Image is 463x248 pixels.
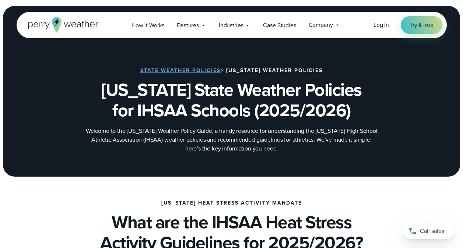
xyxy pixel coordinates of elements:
a: Case Studies [257,18,302,33]
span: How it Works [131,21,164,30]
h3: > [US_STATE] Weather Policies [140,68,323,74]
span: Try it free [410,21,433,29]
span: Industries [219,21,243,30]
h3: [US_STATE] Heat Stress Activity Mandate [161,200,302,206]
span: Case Studies [263,21,296,30]
span: Features [177,21,199,30]
a: Call sales [403,223,454,239]
a: Try it free [401,16,442,34]
span: Company [309,21,333,29]
a: State Weather Policies [140,67,221,74]
h1: [US_STATE] State Weather Policies for IHSAA Schools (2025/2026) [53,79,410,121]
p: Welcome to the [US_STATE] Weather Policy Guide, a handy resource for understanding the [US_STATE]... [84,127,379,153]
span: Call sales [420,227,444,235]
a: Log in [373,21,389,29]
a: How it Works [125,18,171,33]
